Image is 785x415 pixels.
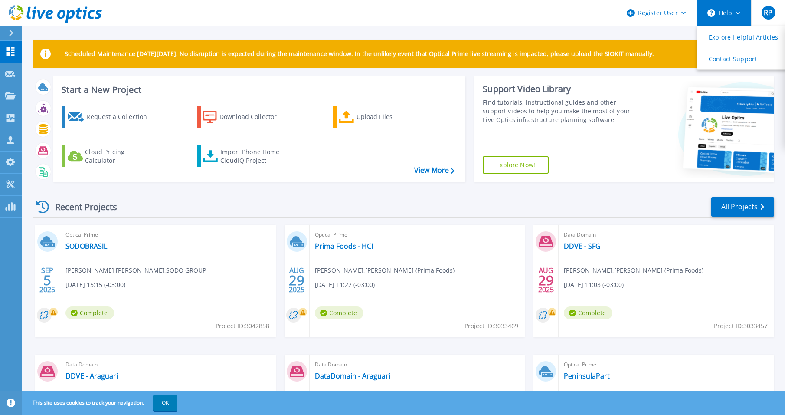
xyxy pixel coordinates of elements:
a: DataDomain - Araguari [315,372,390,380]
div: AUG 2025 [288,264,305,296]
a: All Projects [711,197,774,217]
span: Complete [65,306,114,319]
span: [DATE] 15:15 (-03:00) [65,280,125,290]
span: Optical Prime [65,230,271,240]
span: This site uses cookies to track your navigation. [24,395,177,411]
div: Recent Projects [33,196,129,217]
div: SEP 2025 [39,264,56,296]
span: 5 [43,277,51,284]
span: Complete [564,306,612,319]
a: Prima Foods - HCI [315,242,373,250]
span: Project ID: 3033469 [464,321,518,331]
a: View More [414,166,455,175]
div: Download Collector [219,108,289,125]
div: Support Video Library [483,83,635,95]
p: Scheduled Maintenance [DATE][DATE]: No disruption is expected during the maintenance window. In t... [65,50,654,57]
a: Cloud Pricing Calculator [62,145,158,167]
span: [PERSON_NAME] [PERSON_NAME] , SODO GROUP [65,266,206,275]
div: Find tutorials, instructional guides and other support videos to help you make the most of your L... [483,98,635,124]
span: [DATE] 11:22 (-03:00) [315,280,375,290]
a: SODOBRASIL [65,242,107,250]
span: 29 [538,277,554,284]
span: [DATE] 11:03 (-03:00) [564,280,624,290]
div: Cloud Pricing Calculator [85,148,154,165]
div: Upload Files [357,108,426,125]
span: RP [764,9,772,16]
div: AUG 2025 [538,264,554,296]
a: Explore Now! [483,156,549,174]
span: Optical Prime [564,360,769,369]
span: Project ID: 3033457 [714,321,768,331]
span: Data Domain [564,230,769,240]
div: Import Phone Home CloudIQ Project [220,148,288,165]
a: DDVE - Araguari [65,372,118,380]
span: Data Domain [315,360,520,369]
a: Request a Collection [62,106,158,128]
span: Complete [315,306,363,319]
a: Upload Files [333,106,429,128]
h3: Start a New Project [62,85,454,95]
a: DDVE - SFG [564,242,601,250]
a: Download Collector [197,106,294,128]
button: OK [153,395,177,411]
span: Optical Prime [315,230,520,240]
div: Request a Collection [86,108,156,125]
span: [PERSON_NAME] , [PERSON_NAME] (Prima Foods) [564,266,703,275]
span: [PERSON_NAME] , [PERSON_NAME] (Prima Foods) [315,266,455,275]
span: Project ID: 3042858 [216,321,269,331]
span: Data Domain [65,360,271,369]
span: 29 [289,277,304,284]
a: PeninsulaPart [564,372,610,380]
